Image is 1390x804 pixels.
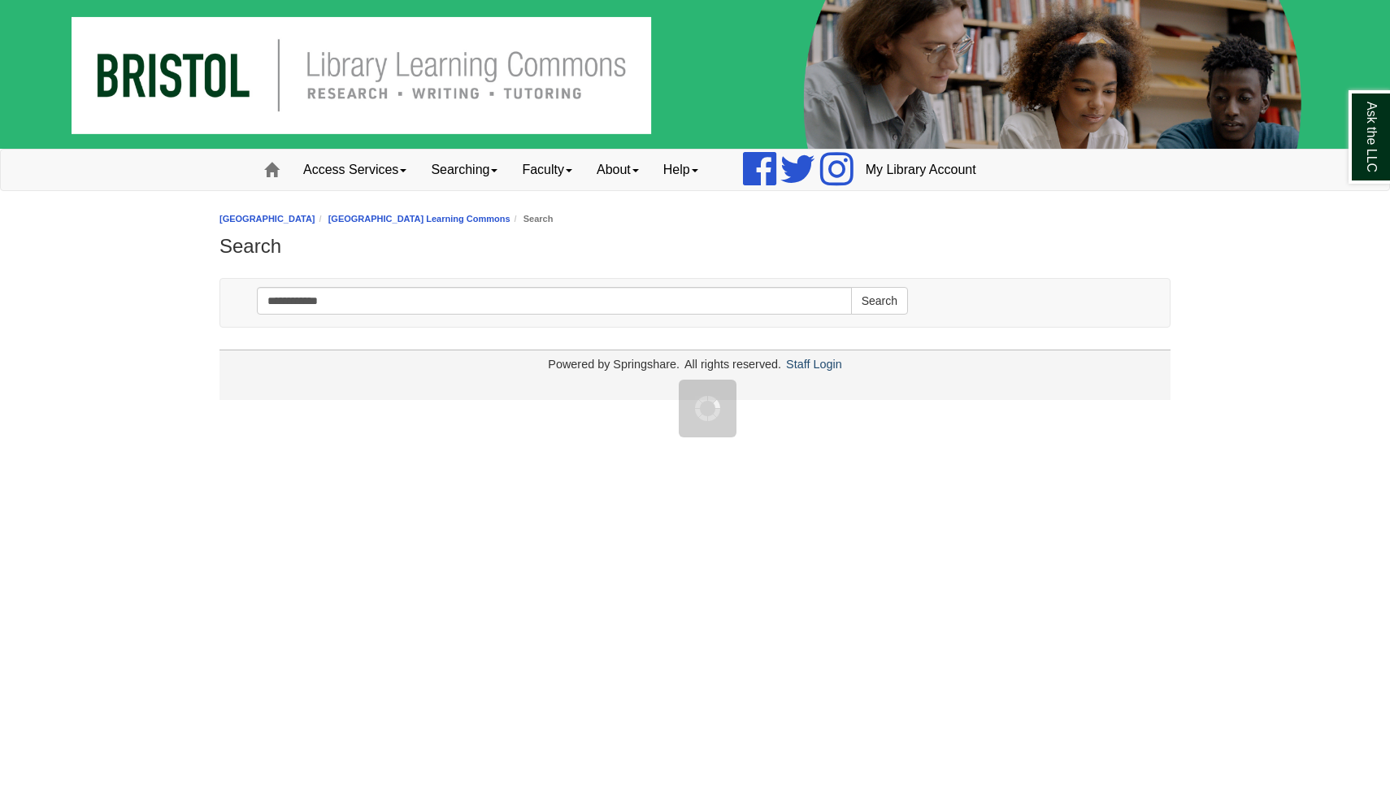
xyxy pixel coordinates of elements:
div: Powered by Springshare. [545,358,682,371]
nav: breadcrumb [219,211,1171,227]
a: Staff Login [786,358,842,371]
a: Searching [419,150,510,190]
a: Faculty [510,150,584,190]
a: My Library Account [854,150,988,190]
a: Help [651,150,710,190]
li: Search [510,211,554,227]
h1: Search [219,235,1171,258]
a: About [584,150,651,190]
img: Working... [695,396,720,421]
div: All rights reserved. [682,358,784,371]
a: Access Services [291,150,419,190]
a: [GEOGRAPHIC_DATA] Learning Commons [328,214,510,224]
a: [GEOGRAPHIC_DATA] [219,214,315,224]
button: Search [851,287,908,315]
